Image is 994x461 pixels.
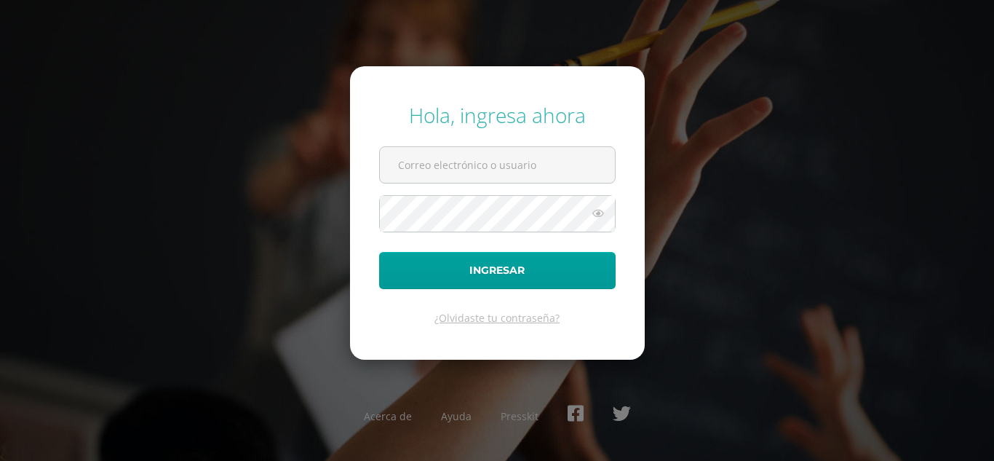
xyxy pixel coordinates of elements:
[380,147,615,183] input: Correo electrónico o usuario
[364,409,412,423] a: Acerca de
[379,252,616,289] button: Ingresar
[379,101,616,129] div: Hola, ingresa ahora
[434,311,560,325] a: ¿Olvidaste tu contraseña?
[441,409,472,423] a: Ayuda
[501,409,538,423] a: Presskit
